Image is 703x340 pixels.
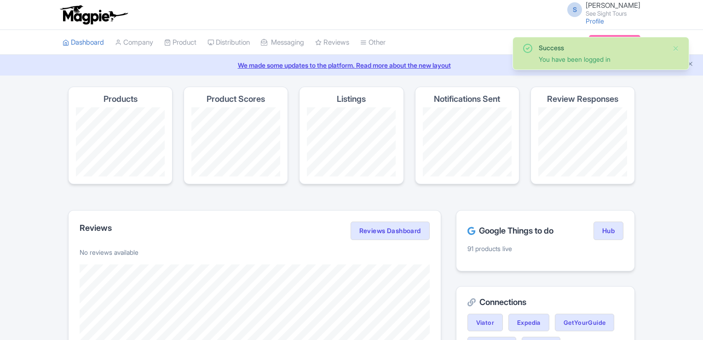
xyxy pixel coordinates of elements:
[164,30,196,55] a: Product
[567,2,582,17] span: S
[594,222,623,240] a: Hub
[80,223,112,233] h2: Reviews
[6,60,697,70] a: We made some updates to the platform. Read more about the new layout
[315,30,349,55] a: Reviews
[207,94,265,104] h4: Product Scores
[467,314,503,331] a: Viator
[467,244,623,253] p: 91 products live
[589,35,640,49] a: Subscription
[539,54,665,64] div: You have been logged in
[360,30,386,55] a: Other
[562,2,640,17] a: S [PERSON_NAME] See Sight Tours
[467,226,553,235] h2: Google Things to do
[261,30,304,55] a: Messaging
[586,11,640,17] small: See Sight Tours
[207,30,250,55] a: Distribution
[434,94,500,104] h4: Notifications Sent
[672,43,680,54] button: Close
[555,314,615,331] a: GetYourGuide
[104,94,138,104] h4: Products
[467,298,623,307] h2: Connections
[115,30,153,55] a: Company
[58,5,129,25] img: logo-ab69f6fb50320c5b225c76a69d11143b.png
[337,94,366,104] h4: Listings
[539,43,665,53] div: Success
[80,247,430,257] p: No reviews available
[547,94,618,104] h4: Review Responses
[586,17,604,25] a: Profile
[508,314,549,331] a: Expedia
[63,30,104,55] a: Dashboard
[586,1,640,10] span: [PERSON_NAME]
[687,59,694,70] button: Close announcement
[351,222,430,240] a: Reviews Dashboard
